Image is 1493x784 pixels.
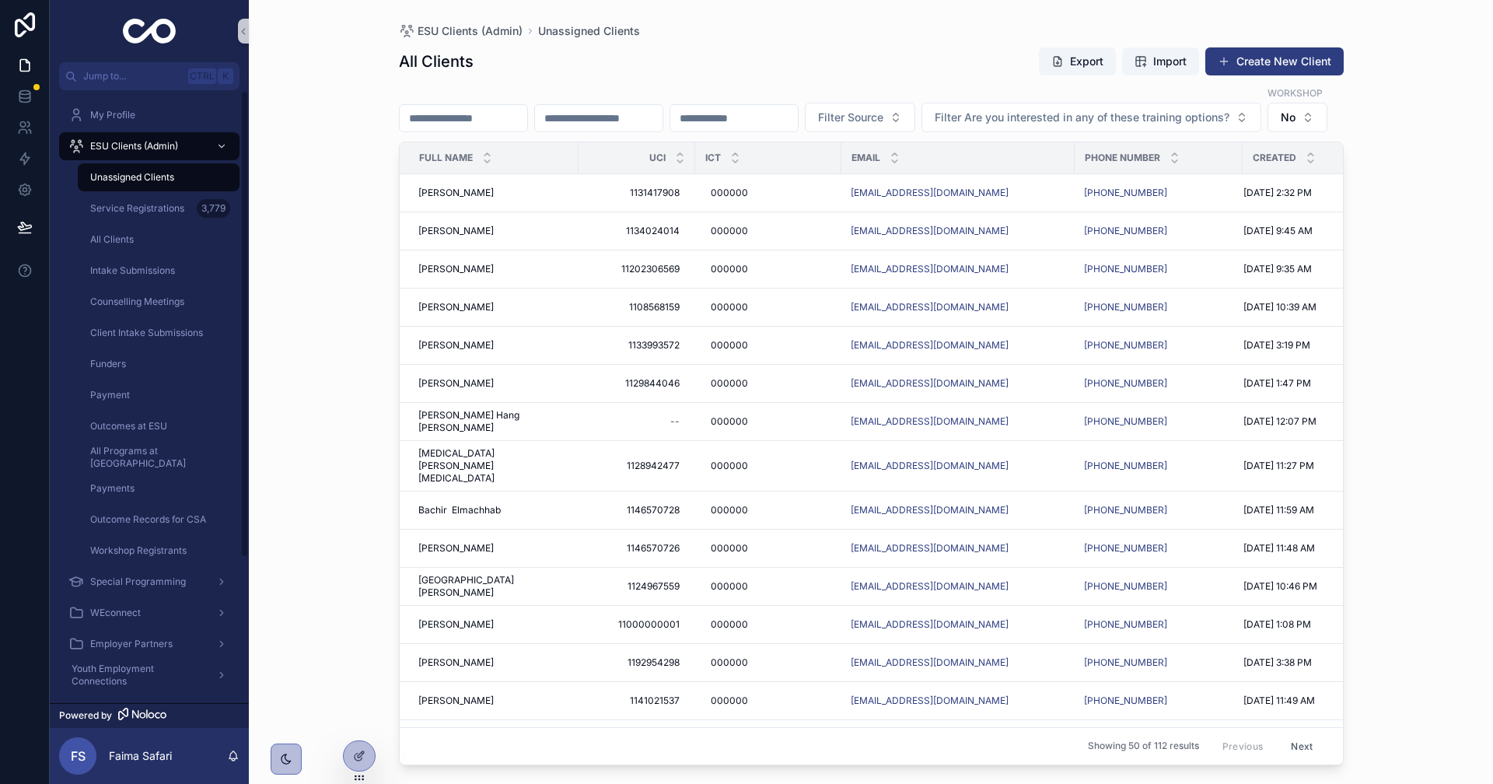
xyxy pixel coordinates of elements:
[851,460,1065,472] a: [EMAIL_ADDRESS][DOMAIN_NAME]
[1243,504,1386,516] a: [DATE] 11:59 AM
[711,339,748,352] span: 000000
[418,695,569,707] a: [PERSON_NAME]
[90,544,187,557] span: Workshop Registrants
[418,656,494,669] span: [PERSON_NAME]
[705,498,832,523] a: 000000
[588,453,686,478] a: 1128942477
[418,695,494,707] span: [PERSON_NAME]
[851,263,1065,275] a: [EMAIL_ADDRESS][DOMAIN_NAME]
[705,574,832,599] a: 000000
[90,233,134,246] span: All Clients
[1243,225,1386,237] a: [DATE] 9:45 AM
[78,381,240,409] a: Payment
[705,688,832,713] a: 000000
[1084,504,1233,516] a: [PHONE_NUMBER]
[59,132,240,160] a: ESU Clients (Admin)
[59,630,240,658] a: Employer Partners
[418,574,569,599] span: [GEOGRAPHIC_DATA] [PERSON_NAME]
[418,301,494,313] span: [PERSON_NAME]
[711,580,748,593] span: 000000
[711,542,748,555] span: 000000
[78,474,240,502] a: Payments
[1084,618,1167,631] a: [PHONE_NUMBER]
[78,226,240,254] a: All Clients
[78,288,240,316] a: Counselling Meetings
[1084,187,1167,199] a: [PHONE_NUMBER]
[78,537,240,565] a: Workshop Registrants
[90,389,130,401] span: Payment
[1280,734,1323,758] button: Next
[1084,695,1233,707] a: [PHONE_NUMBER]
[1243,187,1386,199] a: [DATE] 2:32 PM
[418,726,569,751] span: [MEDICAL_DATA][PERSON_NAME]
[1084,695,1167,707] a: [PHONE_NUMBER]
[1243,618,1311,631] span: [DATE] 1:08 PM
[1243,301,1386,313] a: [DATE] 10:39 AM
[851,656,1065,669] a: [EMAIL_ADDRESS][DOMAIN_NAME]
[399,23,523,39] a: ESU Clients (Admin)
[705,453,832,478] a: 000000
[588,371,686,396] a: 1129844046
[1084,377,1233,390] a: [PHONE_NUMBER]
[1084,580,1233,593] a: [PHONE_NUMBER]
[851,225,1009,237] a: [EMAIL_ADDRESS][DOMAIN_NAME]
[851,263,1009,275] a: [EMAIL_ADDRESS][DOMAIN_NAME]
[851,301,1009,313] a: [EMAIL_ADDRESS][DOMAIN_NAME]
[1243,339,1386,352] a: [DATE] 3:19 PM
[705,409,832,434] a: 000000
[59,599,240,627] a: WEconnect
[588,498,686,523] a: 1146570728
[705,152,721,164] span: ICT
[1085,152,1160,164] span: Phone Number
[594,301,680,313] span: 1108568159
[1243,695,1386,707] a: [DATE] 11:49 AM
[418,447,569,485] span: [MEDICAL_DATA][PERSON_NAME][MEDICAL_DATA]
[90,296,184,308] span: Counselling Meetings
[705,180,832,205] a: 000000
[851,695,1009,707] a: [EMAIL_ADDRESS][DOMAIN_NAME]
[78,319,240,347] a: Client Intake Submissions
[1243,695,1315,707] span: [DATE] 11:49 AM
[418,618,494,631] span: [PERSON_NAME]
[50,703,249,728] a: Powered by
[935,110,1229,125] span: Filter Are you interested in any of these training options?
[594,542,680,555] span: 1146570726
[705,536,832,561] a: 000000
[78,506,240,534] a: Outcome Records for CSA
[418,187,569,199] a: [PERSON_NAME]
[90,513,206,526] span: Outcome Records for CSA
[711,460,748,472] span: 000000
[78,350,240,378] a: Funders
[418,263,494,275] span: [PERSON_NAME]
[1253,152,1296,164] span: Created
[1205,47,1344,75] button: Create New Client
[1267,103,1327,132] button: Select Button
[588,612,686,637] a: 11000000001
[851,618,1009,631] a: [EMAIL_ADDRESS][DOMAIN_NAME]
[90,109,135,121] span: My Profile
[1084,656,1233,669] a: [PHONE_NUMBER]
[72,663,204,688] span: Youth Employment Connections
[594,504,680,516] span: 1146570728
[588,536,686,561] a: 1146570726
[711,301,748,313] span: 000000
[588,688,686,713] a: 1141021537
[705,295,832,320] a: 000000
[1243,460,1386,472] a: [DATE] 11:27 PM
[711,415,748,428] span: 000000
[1267,86,1323,100] label: Workshop
[851,580,1009,593] a: [EMAIL_ADDRESS][DOMAIN_NAME]
[851,542,1065,555] a: [EMAIL_ADDRESS][DOMAIN_NAME]
[418,225,569,237] a: [PERSON_NAME]
[711,263,748,275] span: 000000
[418,377,569,390] a: [PERSON_NAME]
[1243,580,1386,593] a: [DATE] 10:46 PM
[1084,415,1167,428] a: [PHONE_NUMBER]
[90,171,174,184] span: Unassigned Clients
[851,580,1065,593] a: [EMAIL_ADDRESS][DOMAIN_NAME]
[594,618,680,631] span: 11000000001
[594,695,680,707] span: 1141021537
[705,650,832,675] a: 000000
[851,377,1065,390] a: [EMAIL_ADDRESS][DOMAIN_NAME]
